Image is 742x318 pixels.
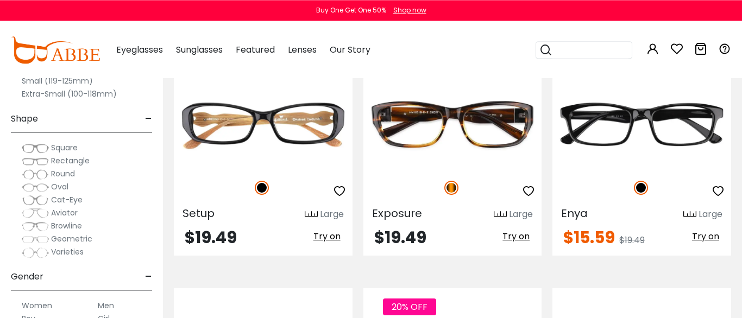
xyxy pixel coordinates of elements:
[51,181,68,192] span: Oval
[183,206,215,221] span: Setup
[509,208,533,221] div: Large
[11,264,43,290] span: Gender
[236,43,275,56] span: Featured
[683,211,696,219] img: size ruler
[393,5,426,15] div: Shop now
[22,234,49,245] img: Geometric.png
[499,230,533,244] button: Try on
[634,181,648,195] img: Black
[174,80,353,169] img: Black Setup - TR ,Universal Bridge Fit
[388,5,426,15] a: Shop now
[116,43,163,56] span: Eyeglasses
[619,234,645,246] span: $19.49
[98,299,114,312] label: Men
[22,143,49,154] img: Square.png
[11,106,38,132] span: Shape
[563,226,615,249] span: $15.59
[502,230,530,243] span: Try on
[22,208,49,219] img: Aviator.png
[22,87,117,100] label: Extra-Small (100-118mm)
[374,226,426,249] span: $19.49
[51,220,82,231] span: Browline
[255,181,269,195] img: Black
[51,155,90,166] span: Rectangle
[561,206,588,221] span: Enya
[22,221,49,232] img: Browline.png
[22,169,49,180] img: Round.png
[310,230,344,244] button: Try on
[288,43,317,56] span: Lenses
[552,80,731,169] img: Black Enya - Acetate ,Universal Bridge Fit
[444,181,458,195] img: Tortoise
[51,233,92,244] span: Geometric
[51,207,78,218] span: Aviator
[51,246,84,257] span: Varieties
[11,36,100,63] img: abbeglasses.com
[383,298,436,315] span: 20% OFF
[51,142,78,153] span: Square
[305,211,318,219] img: size ruler
[185,226,237,249] span: $19.49
[51,194,83,205] span: Cat-Eye
[22,247,49,258] img: Varieties.png
[320,208,344,221] div: Large
[22,156,49,167] img: Rectangle.png
[494,211,507,219] img: size ruler
[145,106,152,132] span: -
[22,195,49,206] img: Cat-Eye.png
[22,74,93,87] label: Small (119-125mm)
[330,43,370,56] span: Our Story
[699,208,722,221] div: Large
[51,168,75,179] span: Round
[22,182,49,193] img: Oval.png
[176,43,223,56] span: Sunglasses
[689,230,722,244] button: Try on
[692,230,719,243] span: Try on
[22,299,52,312] label: Women
[145,264,152,290] span: -
[372,206,422,221] span: Exposure
[313,230,341,243] span: Try on
[316,5,386,15] div: Buy One Get One 50%
[363,80,542,169] img: Tortoise Exposure - TR ,Universal Bridge Fit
